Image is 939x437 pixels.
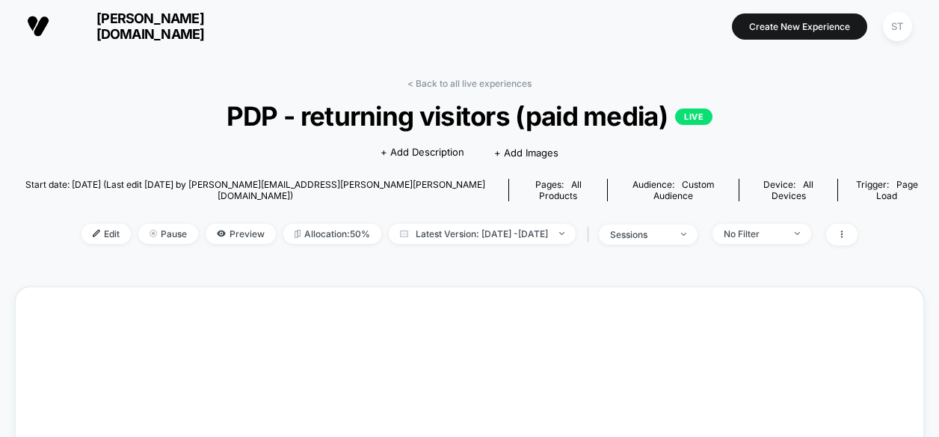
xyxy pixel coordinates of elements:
[15,179,495,201] span: Start date: [DATE] (Last edit [DATE] by [PERSON_NAME][EMAIL_ADDRESS][PERSON_NAME][PERSON_NAME][DO...
[681,233,686,236] img: end
[61,100,878,132] span: PDP - returning visitors (paid media)
[494,147,558,159] span: + Add Images
[283,224,381,244] span: Allocation: 50%
[739,179,837,201] span: Device:
[295,230,301,238] img: rebalance
[206,224,276,244] span: Preview
[389,224,576,244] span: Latest Version: [DATE] - [DATE]
[878,11,917,42] button: ST
[849,179,924,201] div: Trigger:
[61,10,240,42] span: [PERSON_NAME][DOMAIN_NAME]
[876,179,918,201] span: Page Load
[520,179,596,201] div: Pages:
[381,145,464,160] span: + Add Description
[27,15,49,37] img: Visually logo
[653,179,715,201] span: Custom Audience
[732,13,867,40] button: Create New Experience
[93,230,100,237] img: edit
[400,230,408,237] img: calendar
[138,224,198,244] span: Pause
[583,224,599,245] span: |
[150,230,157,237] img: end
[610,229,670,240] div: sessions
[22,10,244,43] button: [PERSON_NAME][DOMAIN_NAME]
[724,228,783,239] div: No Filter
[675,109,712,125] p: LIVE
[772,179,814,201] span: all devices
[407,78,532,89] a: < Back to all live experiences
[81,224,131,244] span: Edit
[539,179,582,201] span: all products
[619,179,727,201] div: Audience:
[795,232,800,235] img: end
[559,232,564,235] img: end
[883,12,912,41] div: ST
